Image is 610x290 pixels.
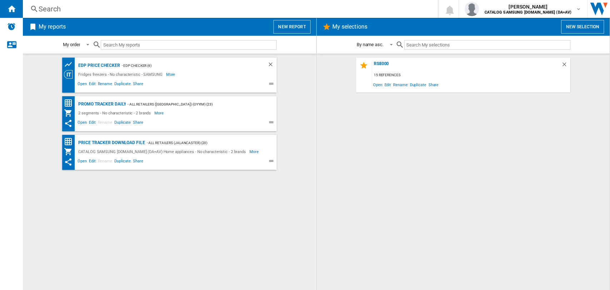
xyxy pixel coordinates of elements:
div: RS8000 [372,61,561,71]
span: Share [132,158,144,166]
div: Delete [561,61,570,71]
span: Duplicate [113,158,132,166]
span: Rename [392,80,408,89]
div: Product prices grid [64,60,76,69]
ng-md-icon: This report has been shared with you [64,119,73,128]
div: edp price checker [76,61,120,70]
span: Edit [88,158,97,166]
input: Search My selections [404,40,570,50]
input: Search My reports [101,40,277,50]
span: Duplicate [408,80,427,89]
div: CATALOG SAMSUNG [DOMAIN_NAME] (DA+AV):Home appliances - No characteristic - 2 brands [76,147,249,156]
span: Rename [96,119,113,128]
div: Promo Tracker Daily [76,100,126,109]
div: By name asc. [357,42,383,47]
button: New report [273,20,310,34]
div: - All Retailers ([GEOGRAPHIC_DATA]) (oyyim) (23) [126,100,262,109]
span: More [154,109,165,117]
h2: My selections [331,20,369,34]
span: Rename [96,80,113,89]
span: Edit [88,80,97,89]
div: Delete [267,61,277,70]
span: Share [427,80,440,89]
div: Price Matrix [64,99,76,108]
button: New selection [561,20,604,34]
span: Rename [96,158,113,166]
div: 2 segments - No characteristic - 2 brands [76,109,154,117]
b: CATALOG SAMSUNG [DOMAIN_NAME] (DA+AV) [485,10,571,15]
span: Open [76,119,88,128]
span: Edit [383,80,392,89]
span: Duplicate [113,119,132,128]
span: Open [76,80,88,89]
div: Price Matrix [64,137,76,146]
span: More [249,147,260,156]
img: alerts-logo.svg [7,22,16,31]
span: Edit [88,119,97,128]
h2: My reports [37,20,67,34]
div: 15 references [372,71,570,80]
div: My order [63,42,80,47]
span: Share [132,119,144,128]
div: - All Retailers (jalancaster) (20) [145,138,263,147]
div: Price Tracker Download File [76,138,145,147]
span: Share [132,80,144,89]
div: Fridges freezers - No characteristic - SAMSUNG [76,70,166,79]
div: - edp checker (6) [120,61,253,70]
div: Category View [64,70,76,79]
span: Duplicate [113,80,132,89]
span: More [166,70,177,79]
div: Search [39,4,419,14]
div: My Assortment [64,109,76,117]
div: My Assortment [64,147,76,156]
span: Open [76,158,88,166]
span: [PERSON_NAME] [485,3,571,10]
img: profile.jpg [465,2,479,16]
span: Open [372,80,383,89]
ng-md-icon: This report has been shared with you [64,158,73,166]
